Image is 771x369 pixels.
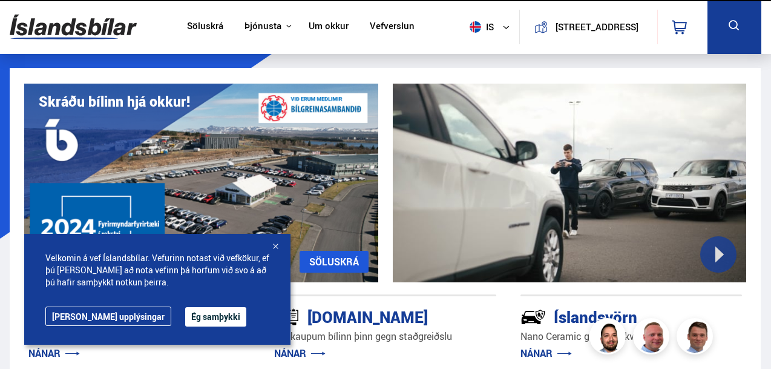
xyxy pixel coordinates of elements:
a: [STREET_ADDRESS] [527,10,650,44]
a: NÁNAR [28,347,80,360]
p: Við kaupum bílinn þinn gegn staðgreiðslu [274,330,496,344]
img: G0Ugv5HjCgRt.svg [10,7,137,47]
img: nhp88E3Fdnt1Opn2.png [591,320,628,356]
a: [PERSON_NAME] upplýsingar [45,307,171,326]
span: Velkomin á vef Íslandsbílar. Vefurinn notast við vefkökur, ef þú [PERSON_NAME] að nota vefinn þá ... [45,252,269,288]
span: is [465,21,495,33]
img: FbJEzSuNWCJXmdc-.webp [678,320,715,356]
img: eKx6w-_Home_640_.png [24,84,378,282]
a: NÁNAR [520,347,572,360]
a: NÁNAR [274,347,326,360]
img: siFngHWaQ9KaOqBr.png [635,320,671,356]
p: Nano Ceramic grafín lakkvörn [520,330,742,344]
div: [DOMAIN_NAME] [274,305,453,327]
button: Þjónusta [244,21,281,32]
a: Vefverslun [370,21,415,33]
div: Íslandsvörn [520,305,699,327]
a: SÖLUSKRÁ [300,251,369,273]
button: is [465,9,519,45]
h1: Skráðu bílinn hjá okkur! [39,93,190,110]
a: Söluskrá [187,21,223,33]
button: [STREET_ADDRESS] [553,22,641,32]
img: svg+xml;base64,PHN2ZyB4bWxucz0iaHR0cDovL3d3dy53My5vcmcvMjAwMC9zdmciIHdpZHRoPSI1MTIiIGhlaWdodD0iNT... [470,21,481,33]
img: -Svtn6bYgwAsiwNX.svg [520,304,546,330]
button: Ég samþykki [185,307,246,327]
a: Um okkur [309,21,349,33]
